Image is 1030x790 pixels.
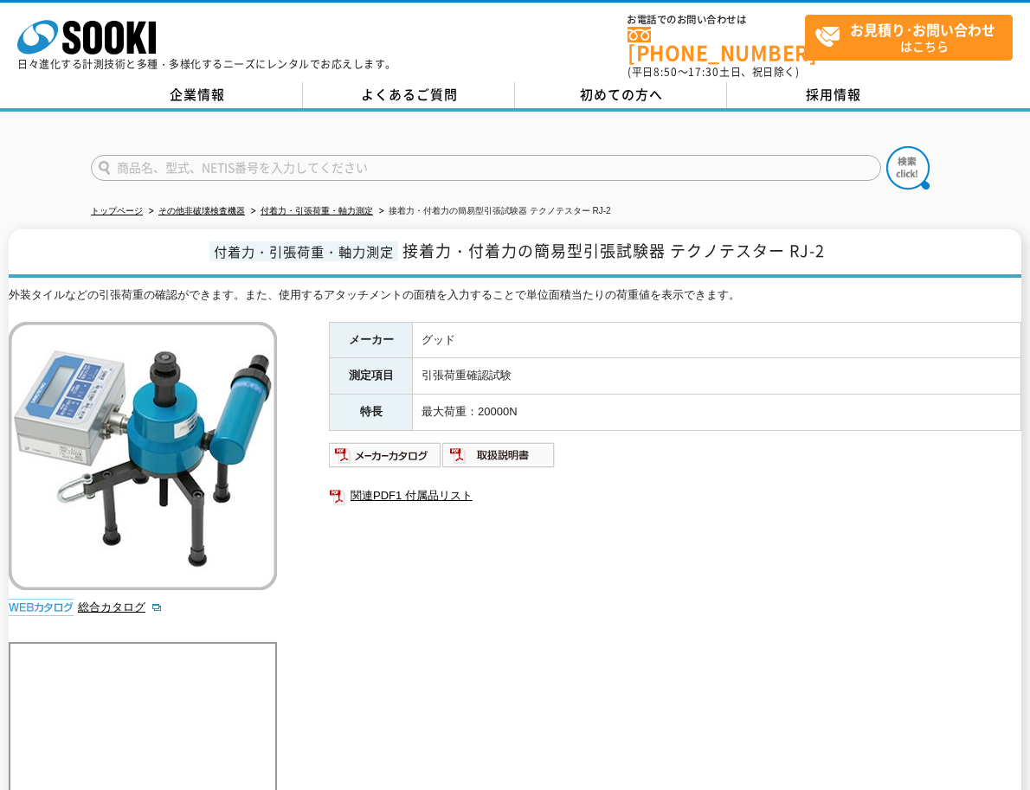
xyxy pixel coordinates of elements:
span: 8:50 [653,64,678,80]
th: メーカー [330,322,413,358]
img: メーカーカタログ [329,441,442,469]
span: 接着力・付着力の簡易型引張試験器 テクノテスター RJ-2 [402,239,825,262]
a: 初めての方へ [515,82,727,108]
span: 初めての方へ [580,85,663,104]
a: よくあるご質問 [303,82,515,108]
td: 引張荷重確認試験 [413,358,1021,395]
span: 付着力・引張荷重・軸力測定 [209,241,398,261]
img: webカタログ [9,599,74,616]
a: メーカーカタログ [329,453,442,466]
td: グッド [413,322,1021,358]
img: btn_search.png [886,146,930,189]
th: 特長 [330,395,413,431]
img: 接着力・付着力の簡易型引張試験器 テクノテスター RJ-2 [9,322,277,590]
a: 企業情報 [91,82,303,108]
a: 採用情報 [727,82,939,108]
div: 外装タイルなどの引張荷重の確認ができます。また、使用するアタッチメントの面積を入力することで単位面積当たりの荷重値を表示できます。 [9,286,1021,305]
a: 関連PDF1 付属品リスト [329,485,1021,507]
a: 総合カタログ [78,601,163,613]
a: お見積り･お問い合わせはこちら [805,15,1013,61]
a: 付着力・引張荷重・軸力測定 [261,206,373,215]
a: トップページ [91,206,143,215]
input: 商品名、型式、NETIS番号を入力してください [91,155,881,181]
li: 接着力・付着力の簡易型引張試験器 テクノテスター RJ-2 [376,202,611,221]
span: お電話でのお問い合わせは [628,15,805,25]
span: はこちら [814,16,1012,59]
a: [PHONE_NUMBER] [628,27,805,62]
th: 測定項目 [330,358,413,395]
img: 取扱説明書 [442,441,556,469]
span: (平日 ～ 土日、祝日除く) [628,64,799,80]
a: 取扱説明書 [442,453,556,466]
strong: お見積り･お問い合わせ [850,19,995,40]
td: 最大荷重：20000N [413,395,1021,431]
p: 日々進化する計測技術と多種・多様化するニーズにレンタルでお応えします。 [17,59,396,69]
span: 17:30 [688,64,719,80]
a: その他非破壊検査機器 [158,206,245,215]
